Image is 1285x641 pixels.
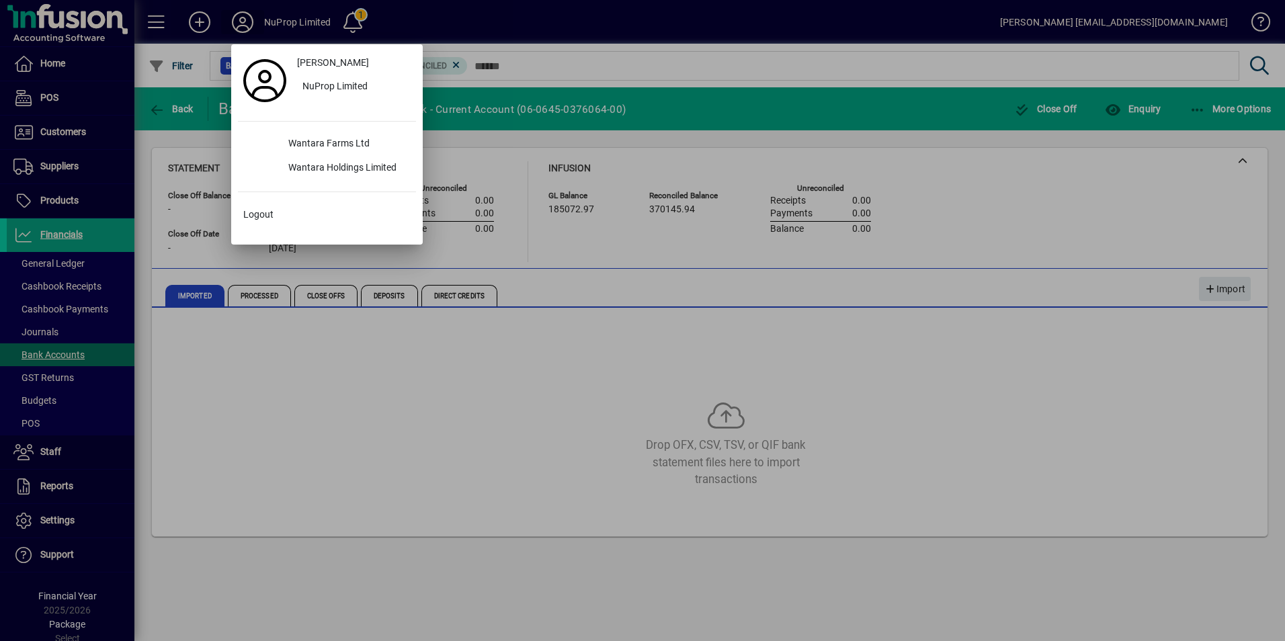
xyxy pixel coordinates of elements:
div: Wantara Holdings Limited [278,157,416,181]
button: NuProp Limited [292,75,416,99]
span: [PERSON_NAME] [297,56,369,70]
div: Wantara Farms Ltd [278,132,416,157]
a: [PERSON_NAME] [292,51,416,75]
button: Wantara Farms Ltd [238,132,416,157]
button: Wantara Holdings Limited [238,157,416,181]
a: Profile [238,69,292,93]
span: Logout [243,208,274,222]
button: Logout [238,203,416,227]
